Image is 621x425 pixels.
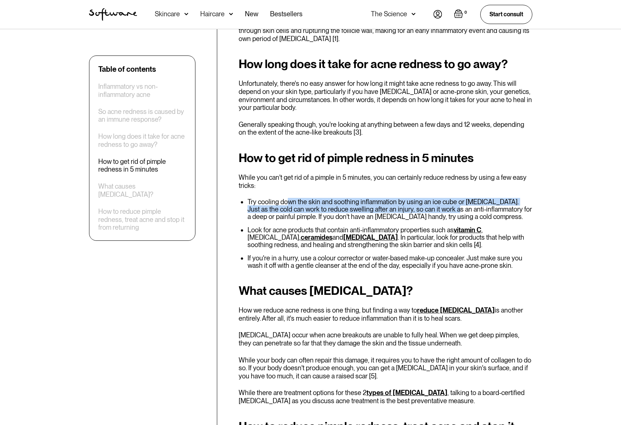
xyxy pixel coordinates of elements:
a: What causes [MEDICAL_DATA]? [98,182,186,198]
a: So acne redness is caused by an immune response? [98,108,186,124]
a: types of [MEDICAL_DATA] [366,389,447,397]
p: [MEDICAL_DATA] occur when acne breakouts are unable to fully heal. When we get deep pimples, they... [239,331,532,347]
a: How long does it take for acne redness to go away? [98,132,186,148]
p: While your body can often repair this damage, it requires you to have the right amount of collage... [239,356,532,380]
a: home [89,8,137,21]
p: One study believes this type of inflammation at the early stages is a response to the pus breakin... [239,19,532,43]
div: 0 [463,9,468,16]
div: Skincare [155,10,180,18]
a: Inflammatory vs non-inflammatory acne [98,82,186,98]
a: [MEDICAL_DATA] [343,233,398,241]
p: Generally speaking though, you're looking at anything between a few days and 12 weeks, depending ... [239,121,532,136]
li: Try cooling down the skin and soothing inflammation by using an ice cube or [MEDICAL_DATA]. Just ... [248,198,532,220]
a: ceramides [301,233,332,241]
img: arrow down [412,10,416,18]
div: Table of contents [98,65,156,74]
p: Unfortunately, there's no easy answer for how long it might take acne redness to go away. This wi... [239,80,532,111]
h2: How long does it take for acne redness to go away? [239,57,532,71]
p: While you can't get rid of a pimple in 5 minutes, you can certainly reduce redness by using a few... [239,173,532,189]
li: If you're in a hurry, use a colour corrector or water-based make-up concealer. Just make sure you... [248,254,532,269]
div: Haircare [200,10,225,18]
li: Look for acne products that contain anti-inflammatory properties such as , [MEDICAL_DATA], and . ... [248,226,532,249]
a: reduce [MEDICAL_DATA] [417,306,495,314]
img: Software Logo [89,8,137,21]
a: How to reduce pimple redness, treat acne and stop it from returning [98,208,186,232]
img: arrow down [184,10,188,18]
a: Open empty cart [454,9,468,20]
h2: What causes [MEDICAL_DATA]? [239,284,532,297]
p: While there are treatment options for these 2 , talking to a board-certified [MEDICAL_DATA] as yo... [239,389,532,405]
p: How we reduce acne redness is one thing, but finding a way to is another entirely. After all, it'... [239,306,532,322]
h2: How to get rid of pimple redness in 5 minutes [239,151,532,165]
a: vitamin C [454,226,481,234]
img: arrow down [229,10,233,18]
a: Start consult [480,5,532,24]
div: The Science [371,10,407,18]
a: How to get rid of pimple redness in 5 minutes [98,158,186,173]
